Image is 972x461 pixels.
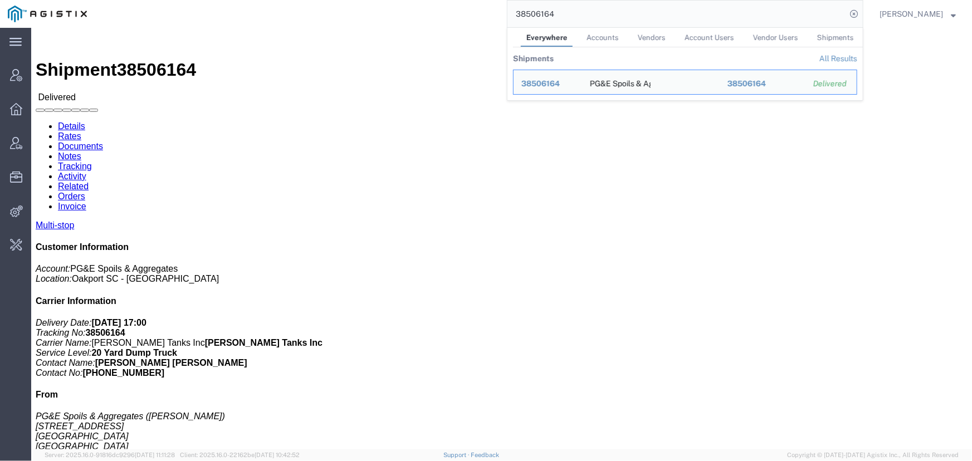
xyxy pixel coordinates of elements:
a: Feedback [471,452,500,458]
span: Server: 2025.16.0-91816dc9296 [45,452,175,458]
input: Search for shipment number, reference number [507,1,846,27]
span: Jenneffer Jahraus [880,8,943,20]
span: [DATE] 11:11:28 [135,452,175,458]
img: logo [8,6,87,22]
div: 38506164 [521,78,574,90]
table: Search Results [513,47,863,100]
div: Delivered [813,78,849,90]
a: Support [443,452,471,458]
span: Account Users [685,33,734,42]
span: 38506164 [727,79,766,88]
div: PG&E Spoils & Aggregates [590,70,643,94]
span: Accounts [587,33,619,42]
a: View all shipments found by criterion [819,54,857,63]
button: [PERSON_NAME] [879,7,956,21]
span: Vendors [638,33,666,42]
span: [DATE] 10:42:52 [255,452,300,458]
th: Shipments [513,47,554,70]
span: Copyright © [DATE]-[DATE] Agistix Inc., All Rights Reserved [787,450,959,460]
span: 38506164 [521,79,560,88]
span: Vendor Users [753,33,798,42]
iframe: FS Legacy Container [31,28,972,449]
span: Shipments [817,33,854,42]
span: Client: 2025.16.0-22162be [180,452,300,458]
span: Everywhere [526,33,568,42]
div: 38506164 [727,78,798,90]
